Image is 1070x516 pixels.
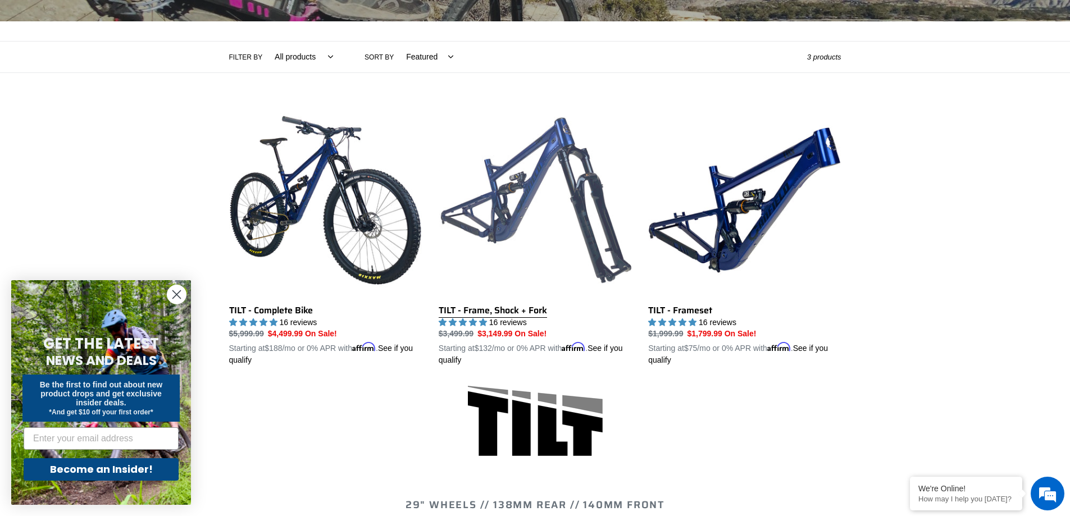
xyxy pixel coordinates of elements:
[40,380,163,407] span: Be the first to find out about new product drops and get exclusive insider deals.
[43,334,159,354] span: GET THE LATEST
[918,484,1014,493] div: We're Online!
[46,351,157,369] span: NEWS AND DEALS
[24,458,179,481] button: Become an Insider!
[229,52,263,62] label: Filter by
[365,52,394,62] label: Sort by
[167,285,186,304] button: Close dialog
[24,427,179,450] input: Enter your email address
[406,497,664,513] span: 29" WHEELS // 138mm REAR // 140mm FRONT
[807,53,841,61] span: 3 products
[918,495,1014,503] p: How may I help you today?
[49,408,153,416] span: *And get $10 off your first order*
